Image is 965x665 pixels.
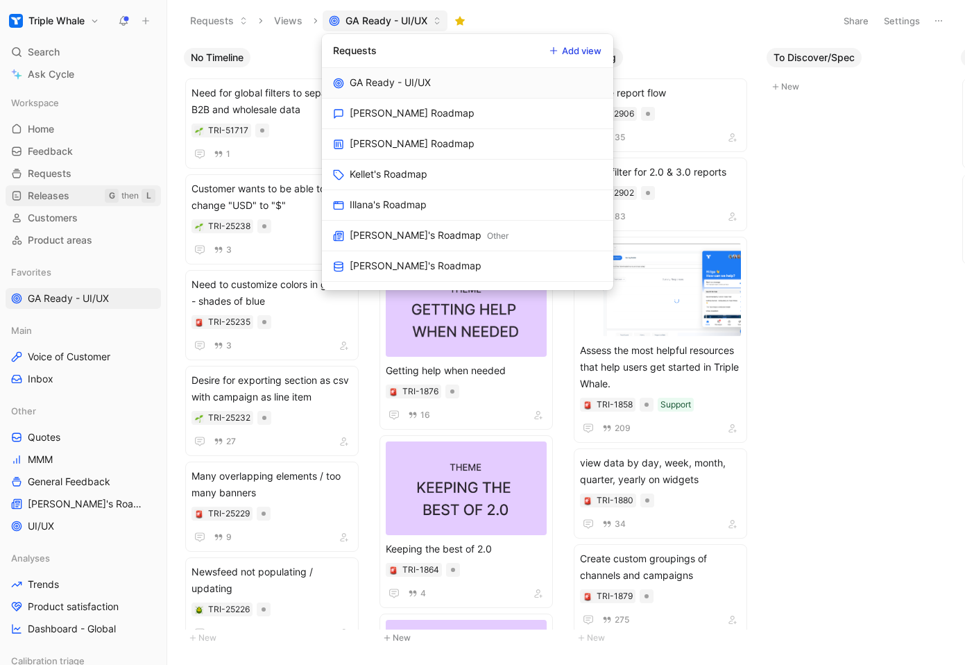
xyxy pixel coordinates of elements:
a: [PERSON_NAME]'s RoadmapOther [322,221,613,251]
div: [PERSON_NAME]'s Roadmap [350,258,481,274]
div: Kellet's Roadmap [350,166,427,183]
div: Requests [333,42,377,59]
a: Bugs [322,282,613,312]
div: [PERSON_NAME] Roadmap [350,135,475,152]
a: GA Ready - UI/UX [322,68,613,99]
div: [PERSON_NAME]'s Roadmap [350,227,481,244]
button: Add view [543,41,608,60]
div: Other [487,229,509,243]
div: Bugs [350,288,373,305]
div: GA Ready - UI/UX [350,74,431,91]
div: Illana's Roadmap [350,196,427,213]
a: [PERSON_NAME] Roadmap [322,129,613,160]
a: [PERSON_NAME]'s Roadmap [322,251,613,282]
a: [PERSON_NAME] Roadmap [322,99,613,129]
a: Illana's Roadmap [322,190,613,221]
a: Kellet's Roadmap [322,160,613,190]
div: [PERSON_NAME] Roadmap [350,105,475,121]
